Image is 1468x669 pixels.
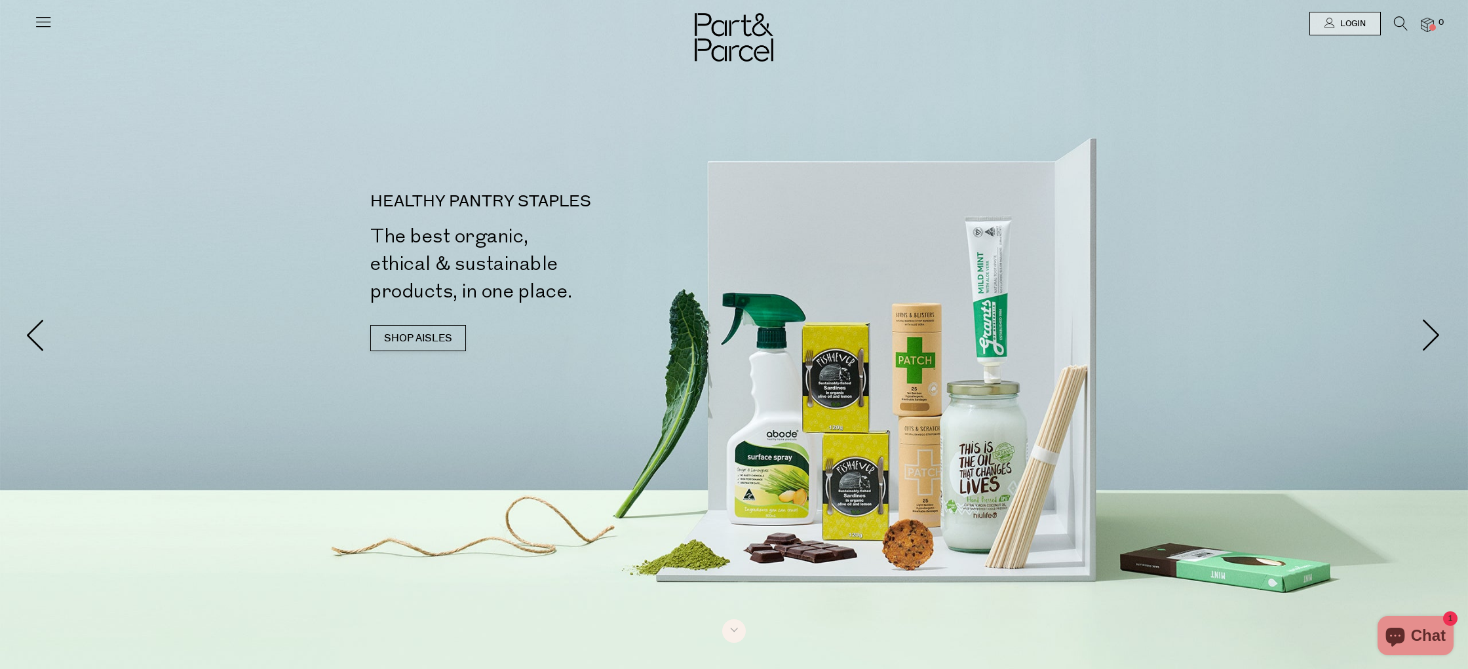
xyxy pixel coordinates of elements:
[1421,18,1434,31] a: 0
[1337,18,1366,29] span: Login
[370,325,466,351] a: SHOP AISLES
[370,194,739,210] p: HEALTHY PANTRY STAPLES
[695,13,773,62] img: Part&Parcel
[370,223,739,305] h2: The best organic, ethical & sustainable products, in one place.
[1435,17,1447,29] span: 0
[1309,12,1381,35] a: Login
[1374,616,1458,659] inbox-online-store-chat: Shopify online store chat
